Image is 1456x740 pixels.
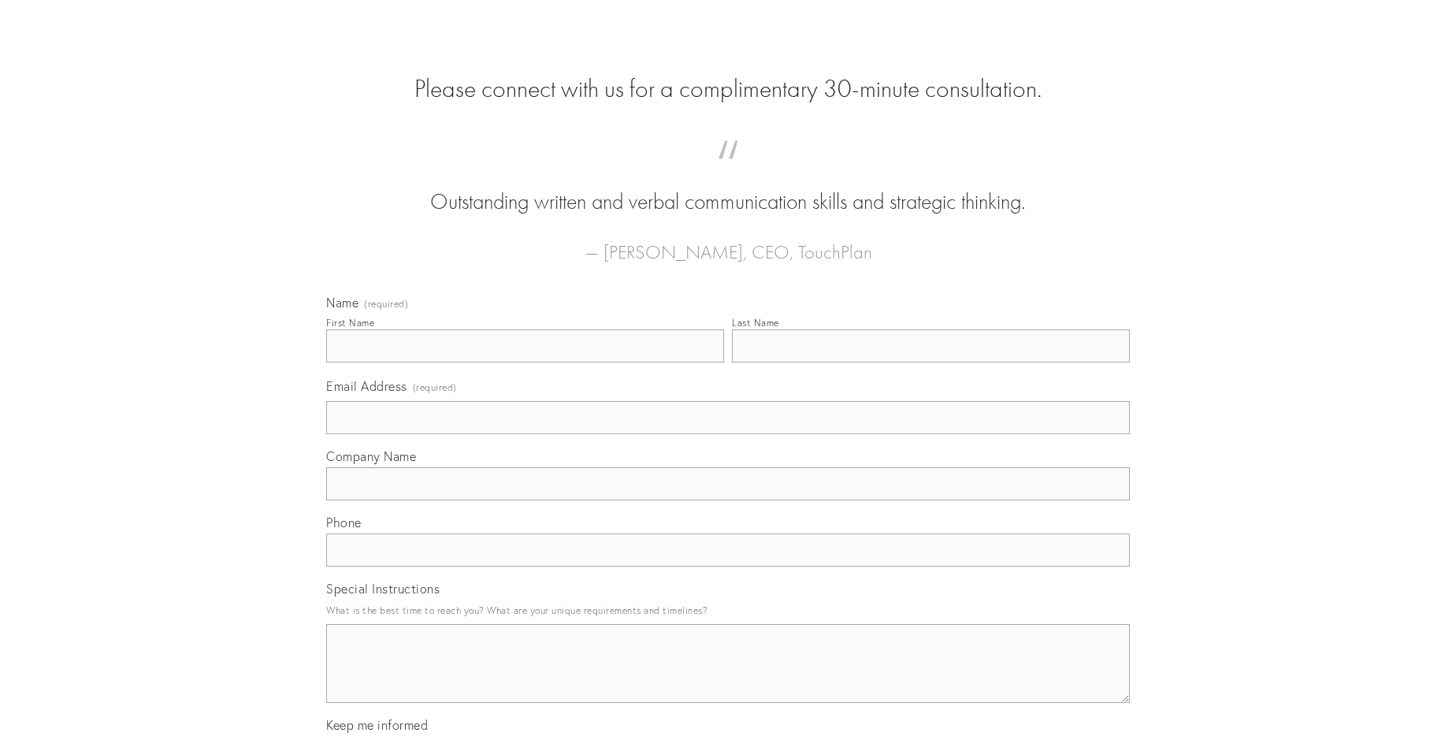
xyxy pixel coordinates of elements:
div: First Name [326,317,374,329]
span: Phone [326,515,362,530]
figcaption: — [PERSON_NAME], CEO, TouchPlan [351,218,1105,268]
p: What is the best time to reach you? What are your unique requirements and timelines? [326,600,1130,621]
div: Last Name [732,317,779,329]
span: Email Address [326,378,407,394]
span: Name [326,295,358,311]
span: (required) [364,299,408,309]
span: “ [351,156,1105,187]
h2: Please connect with us for a complimentary 30-minute consultation. [326,74,1130,104]
blockquote: Outstanding written and verbal communication skills and strategic thinking. [351,156,1105,218]
span: (required) [413,377,457,398]
span: Keep me informed [326,717,428,733]
span: Company Name [326,448,416,464]
span: Special Instructions [326,581,440,597]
